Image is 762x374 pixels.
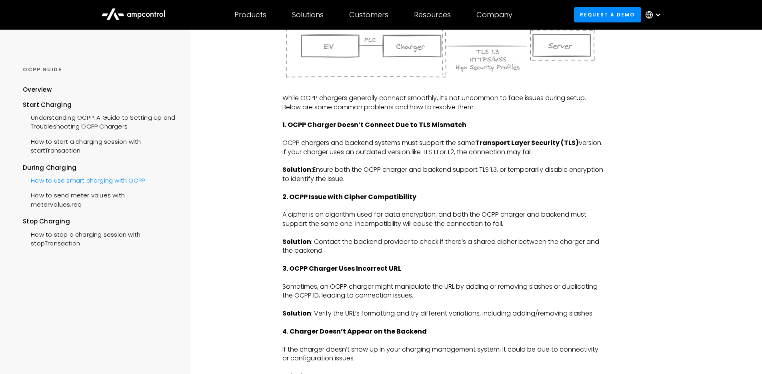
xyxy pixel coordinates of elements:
strong: 2. OCPP Issue with Cipher Compatibility [282,192,416,201]
p: Sometimes, an OCPP charger might manipulate the URL by adding or removing slashes or duplicating ... [282,282,606,300]
p: ‍ [282,336,606,345]
p: ‍ [282,112,606,121]
div: Stop Charging [23,217,175,226]
a: How to start a charging session with startTransaction [23,133,175,157]
div: Products [234,10,266,19]
p: ‍ [282,273,606,282]
a: Request a demo [574,7,641,22]
p: ‍ [282,300,606,309]
p: While OCPP chargers generally connect smoothly, it’s not uncommon to face issues during setup. Be... [282,94,606,112]
strong: 1. OCPP Charger Doesn’t Connect Due to TLS Mismatch [282,120,466,129]
strong: Solution [282,237,311,246]
a: Understanding OCPP: A Guide to Setting Up and Troubleshooting OCPP Chargers [23,109,175,133]
a: How to stop a charging session with stopTransaction [23,226,175,250]
a: How to send meter values with meterValues.req [23,187,175,211]
strong: Solution: [282,165,313,174]
p: ‍ [282,157,606,165]
strong: Transport Layer Security (TLS) [475,138,579,147]
strong: 3. OCPP Charger Uses Incorrect URL [282,264,401,273]
p: ‍ [282,201,606,210]
div: Solutions [292,10,324,19]
strong: 4. Charger Doesn’t Appear on the Backend [282,327,427,336]
a: How to use smart charging with OCPP [23,172,145,187]
p: OCPP chargers and backend systems must support the same version. If your charger uses an outdated... [282,139,606,157]
p: A cipher is an algorithm used for data encryption, and both the OCPP charger and backend must sup... [282,210,606,228]
p: ‍ [282,130,606,139]
div: Customers [349,10,388,19]
img: OCPP security [282,4,606,81]
p: ‍ [282,363,606,372]
a: Overview [23,85,52,100]
div: Resources [414,10,451,19]
p: ‍ [282,318,606,327]
div: Company [476,10,512,19]
p: If the charger doesn’t show up in your charging management system, it could be due to connectivit... [282,345,606,363]
div: During Charging [23,163,175,172]
strong: Solution [282,309,311,318]
div: Overview [23,85,52,94]
div: Start Charging [23,101,175,109]
p: : Contact the backend provider to check if there’s a shared cipher between the charger and the ba... [282,237,606,255]
p: ‍ [282,183,606,192]
p: ‍ [282,228,606,237]
div: OCPP GUIDE [23,66,175,73]
p: ‍ [282,85,606,94]
p: Ensure both the OCPP charger and backend support TLS 1.3, or temporarily disable encryption to id... [282,165,606,183]
p: : Verify the URL’s formatting and try different variations, including adding/removing slashes. [282,309,606,318]
p: ‍ [282,255,606,264]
